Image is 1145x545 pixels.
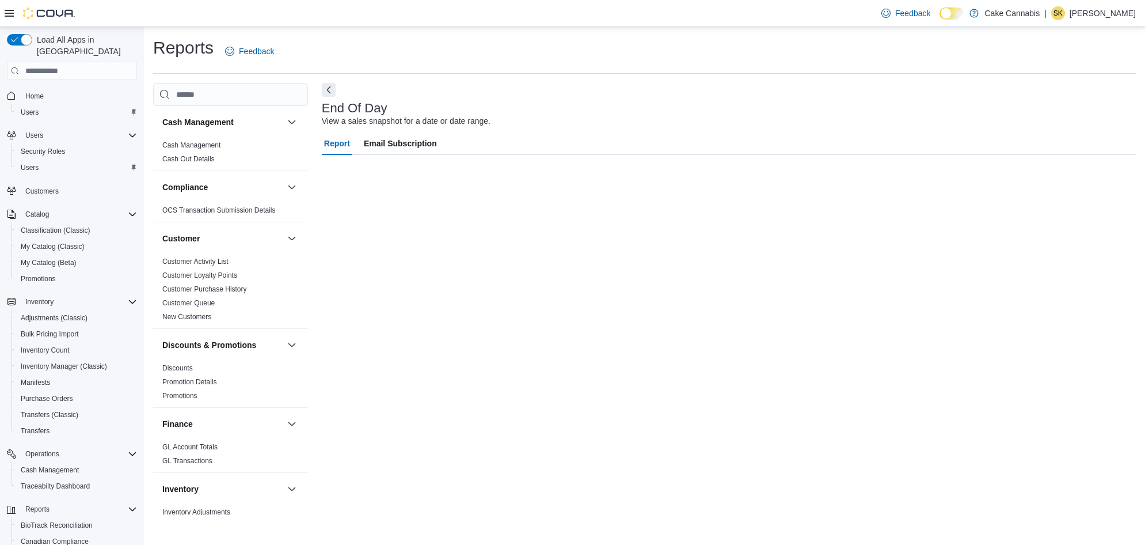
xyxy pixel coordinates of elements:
span: Users [16,161,137,175]
span: Inventory Count [21,346,70,355]
span: Report [324,132,350,155]
button: Finance [162,418,283,430]
button: Operations [2,446,142,462]
button: Security Roles [12,143,142,160]
input: Dark Mode [939,7,964,20]
button: BioTrack Reconciliation [12,517,142,533]
span: Inventory Manager (Classic) [16,359,137,373]
div: Cash Management [153,138,308,171]
span: Cash Management [21,465,79,475]
span: Users [25,131,43,140]
a: Security Roles [16,145,70,158]
a: Customer Queue [162,299,215,307]
span: Inventory Manager (Classic) [21,362,107,371]
a: Cash Management [162,141,220,149]
span: Inventory [21,295,137,309]
button: Manifests [12,374,142,391]
a: Manifests [16,376,55,389]
span: Transfers [16,424,137,438]
a: Transfers (Classic) [16,408,83,422]
a: Feedback [877,2,935,25]
a: Feedback [220,40,279,63]
span: My Catalog (Classic) [21,242,85,251]
span: Email Subscription [364,132,437,155]
h3: Customer [162,233,200,244]
span: Catalog [25,210,49,219]
span: Bulk Pricing Import [16,327,137,341]
span: Load All Apps in [GEOGRAPHIC_DATA] [32,34,137,57]
div: Samuel Keathley [1051,6,1065,20]
button: Users [12,160,142,176]
button: Reports [21,502,54,516]
a: Inventory Count [16,343,74,357]
p: [PERSON_NAME] [1070,6,1136,20]
h3: Compliance [162,181,208,193]
span: Reports [21,502,137,516]
a: Cash Out Details [162,155,215,163]
span: My Catalog (Beta) [21,258,77,267]
div: Discounts & Promotions [153,361,308,407]
span: Customers [25,187,59,196]
button: Cash Management [285,115,299,129]
button: Classification (Classic) [12,222,142,239]
span: Users [21,163,39,172]
a: OCS Transaction Submission Details [162,206,276,214]
button: Inventory [2,294,142,310]
span: Users [21,108,39,117]
a: Transfers [16,424,54,438]
button: Inventory [285,482,299,496]
a: Users [16,105,43,119]
a: Cash Management [16,463,83,477]
a: BioTrack Reconciliation [16,518,97,532]
a: Customers [21,184,63,198]
span: Operations [25,449,59,459]
button: Compliance [285,180,299,194]
span: Reports [25,505,50,514]
button: Traceabilty Dashboard [12,478,142,494]
h3: Inventory [162,483,199,495]
a: Traceabilty Dashboard [16,479,94,493]
button: Purchase Orders [12,391,142,407]
span: Customers [21,184,137,198]
span: Feedback [895,7,930,19]
h3: Finance [162,418,193,430]
button: Inventory Count [12,342,142,358]
button: Transfers [12,423,142,439]
button: Discounts & Promotions [162,339,283,351]
span: Users [21,128,137,142]
button: Cash Management [12,462,142,478]
a: Discounts [162,364,193,372]
button: Catalog [21,207,54,221]
span: My Catalog (Classic) [16,240,137,253]
a: Users [16,161,43,175]
a: Promotions [162,392,197,400]
span: Operations [21,447,137,461]
button: Inventory Manager (Classic) [12,358,142,374]
span: BioTrack Reconciliation [21,521,93,530]
span: Promotions [16,272,137,286]
a: Inventory Adjustments [162,508,230,516]
a: Customer Loyalty Points [162,271,237,279]
p: Cake Cannabis [984,6,1040,20]
button: My Catalog (Classic) [12,239,142,255]
span: My Catalog (Beta) [16,256,137,270]
a: Home [21,89,48,103]
a: Customer Purchase History [162,285,247,293]
button: Catalog [2,206,142,222]
span: Users [16,105,137,119]
button: Next [322,83,336,97]
button: Inventory [162,483,283,495]
button: Customer [285,232,299,245]
h1: Reports [153,36,214,59]
span: Home [25,92,44,101]
span: Transfers (Classic) [16,408,137,422]
span: Inventory [25,297,54,306]
span: Home [21,88,137,103]
span: Classification (Classic) [16,224,137,237]
button: Users [12,104,142,120]
a: Customer Activity List [162,258,229,266]
button: Inventory [21,295,58,309]
span: Transfers [21,426,50,436]
a: GL Transactions [162,457,212,465]
div: View a sales snapshot for a date or date range. [322,115,490,127]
